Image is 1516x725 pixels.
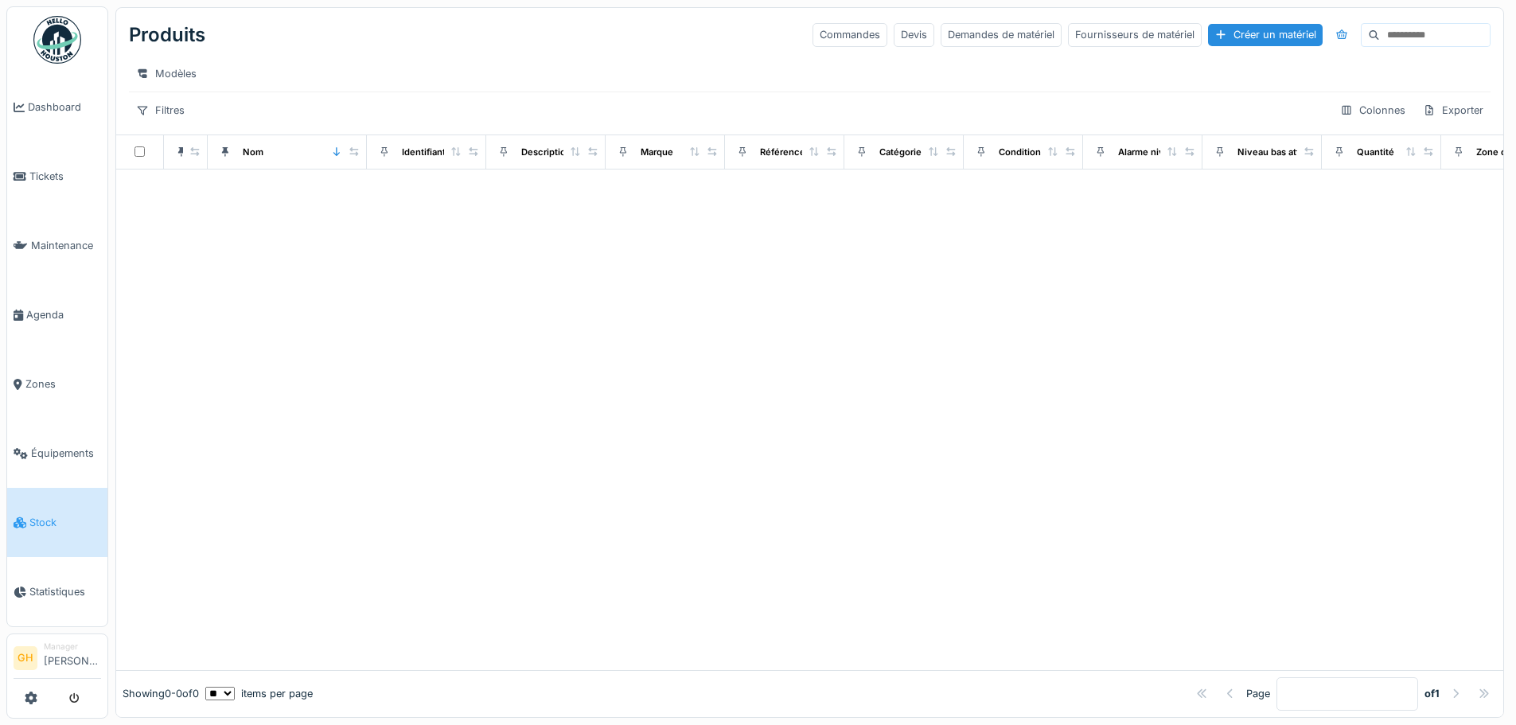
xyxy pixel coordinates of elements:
div: Catégorie [879,146,922,159]
a: Statistiques [7,557,107,626]
div: Niveau bas atteint ? [1237,146,1323,159]
a: Équipements [7,419,107,488]
div: Commandes [813,23,887,46]
span: Stock [29,515,101,530]
span: Équipements [31,446,101,461]
strong: of 1 [1424,686,1440,701]
span: Tickets [29,169,101,184]
a: GH Manager[PERSON_NAME] [14,641,101,679]
span: Zones [25,376,101,392]
div: Marque [641,146,673,159]
span: Agenda [26,307,101,322]
div: Quantité [1357,146,1394,159]
div: Fournisseurs de matériel [1068,23,1202,46]
span: Statistiques [29,584,101,599]
a: Tickets [7,142,107,211]
div: Manager [44,641,101,653]
div: Modèles [129,62,204,85]
a: Agenda [7,280,107,349]
li: GH [14,646,37,670]
div: Nom [243,146,263,159]
a: Maintenance [7,211,107,280]
div: Colonnes [1333,99,1413,122]
span: Maintenance [31,238,101,253]
img: Badge_color-CXgf-gQk.svg [33,16,81,64]
div: Page [1246,686,1270,701]
div: items per page [205,686,313,701]
div: Produits [129,14,205,56]
div: Conditionnement [999,146,1074,159]
div: Filtres [129,99,192,122]
a: Dashboard [7,72,107,142]
div: Exporter [1416,99,1491,122]
div: Alarme niveau bas [1118,146,1198,159]
div: Showing 0 - 0 of 0 [123,686,199,701]
div: Description [521,146,571,159]
a: Stock [7,488,107,557]
span: Dashboard [28,99,101,115]
div: Référence constructeur [760,146,864,159]
div: Identifiant interne [402,146,479,159]
li: [PERSON_NAME] [44,641,101,675]
div: Demandes de matériel [941,23,1062,46]
div: Créer un matériel [1208,24,1323,45]
a: Zones [7,349,107,419]
div: Devis [894,23,934,46]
